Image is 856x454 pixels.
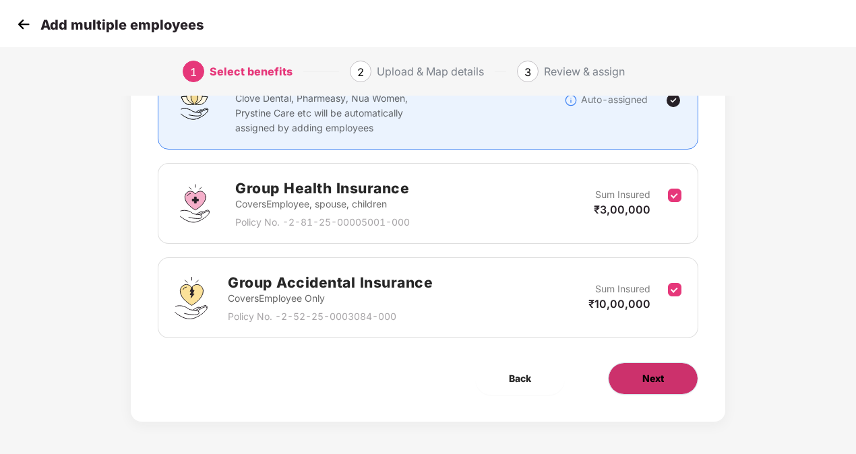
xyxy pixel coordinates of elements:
[357,65,364,79] span: 2
[475,362,565,395] button: Back
[642,371,664,386] span: Next
[595,187,650,202] p: Sum Insured
[235,197,410,212] p: Covers Employee, spouse, children
[228,291,433,306] p: Covers Employee Only
[235,91,433,135] p: Clove Dental, Pharmeasy, Nua Women, Prystine Care etc will be automatically assigned by adding em...
[544,61,625,82] div: Review & assign
[210,61,293,82] div: Select benefits
[175,277,208,319] img: svg+xml;base64,PHN2ZyB4bWxucz0iaHR0cDovL3d3dy53My5vcmcvMjAwMC9zdmciIHdpZHRoPSI0OS4zMjEiIGhlaWdodD...
[595,282,650,296] p: Sum Insured
[564,94,578,107] img: svg+xml;base64,PHN2ZyBpZD0iSW5mb18tXzMyeDMyIiBkYXRhLW5hbWU9IkluZm8gLSAzMngzMiIgeG1sbnM9Imh0dHA6Ly...
[594,203,650,216] span: ₹3,00,000
[524,65,531,79] span: 3
[235,177,410,199] h2: Group Health Insurance
[581,92,648,107] p: Auto-assigned
[13,14,34,34] img: svg+xml;base64,PHN2ZyB4bWxucz0iaHR0cDovL3d3dy53My5vcmcvMjAwMC9zdmciIHdpZHRoPSIzMCIgaGVpZ2h0PSIzMC...
[377,61,484,82] div: Upload & Map details
[588,297,650,311] span: ₹10,00,000
[235,215,410,230] p: Policy No. - 2-81-25-00005001-000
[175,183,215,224] img: svg+xml;base64,PHN2ZyBpZD0iR3JvdXBfSGVhbHRoX0luc3VyYW5jZSIgZGF0YS1uYW1lPSJHcm91cCBIZWFsdGggSW5zdX...
[190,65,197,79] span: 1
[175,80,215,121] img: svg+xml;base64,PHN2ZyBpZD0iQWZmaW5pdHlfQmVuZWZpdHMiIGRhdGEtbmFtZT0iQWZmaW5pdHkgQmVuZWZpdHMiIHhtbG...
[228,309,433,324] p: Policy No. - 2-52-25-0003084-000
[228,271,433,294] h2: Group Accidental Insurance
[608,362,698,395] button: Next
[40,17,204,33] p: Add multiple employees
[509,371,531,386] span: Back
[665,92,681,108] img: svg+xml;base64,PHN2ZyBpZD0iVGljay0yNHgyNCIgeG1sbnM9Imh0dHA6Ly93d3cudzMub3JnLzIwMDAvc3ZnIiB3aWR0aD...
